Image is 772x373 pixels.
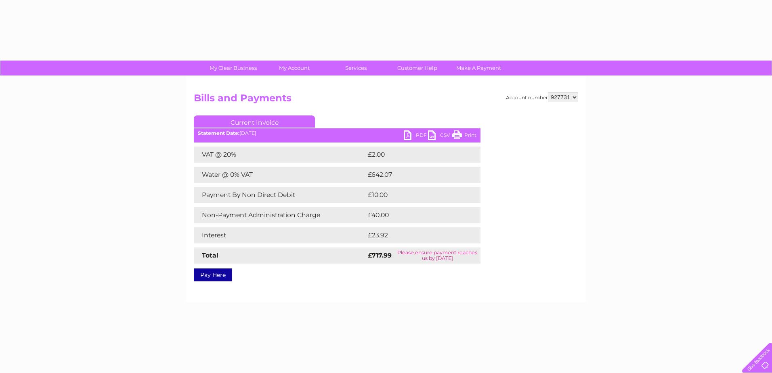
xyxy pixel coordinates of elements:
[194,130,480,136] div: [DATE]
[194,187,366,203] td: Payment By Non Direct Debit
[194,227,366,243] td: Interest
[194,207,366,223] td: Non-Payment Administration Charge
[428,130,452,142] a: CSV
[200,61,266,75] a: My Clear Business
[202,251,218,259] strong: Total
[366,207,465,223] td: £40.00
[261,61,328,75] a: My Account
[194,268,232,281] a: Pay Here
[384,61,451,75] a: Customer Help
[366,167,466,183] td: £642.07
[194,147,366,163] td: VAT @ 20%
[198,130,239,136] b: Statement Date:
[194,167,366,183] td: Water @ 0% VAT
[323,61,389,75] a: Services
[366,147,462,163] td: £2.00
[194,92,578,108] h2: Bills and Payments
[506,92,578,102] div: Account number
[366,187,464,203] td: £10.00
[404,130,428,142] a: PDF
[394,247,480,264] td: Please ensure payment reaches us by [DATE]
[452,130,476,142] a: Print
[445,61,512,75] a: Make A Payment
[366,227,464,243] td: £23.92
[194,115,315,128] a: Current Invoice
[368,251,392,259] strong: £717.99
